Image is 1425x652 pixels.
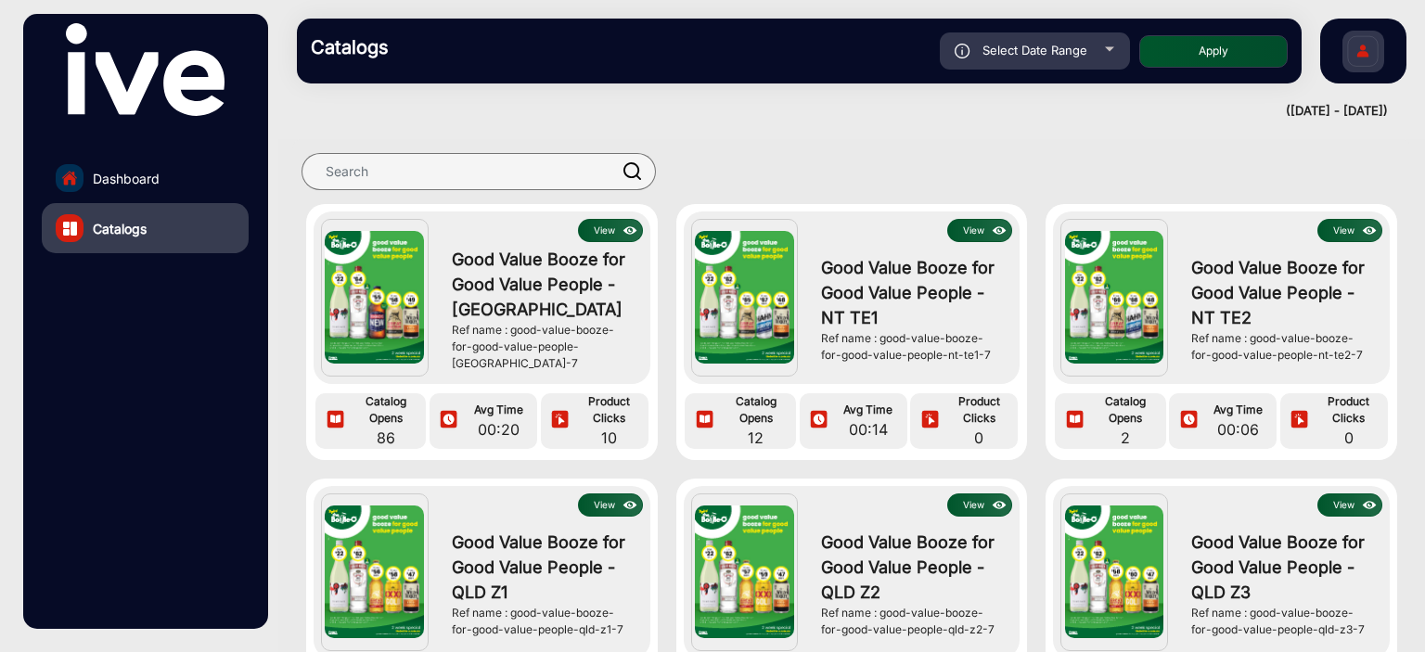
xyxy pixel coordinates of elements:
img: Good Value Booze for Good Value People - QLD Z1 [325,505,424,637]
img: icon [438,410,459,431]
span: 00:20 [464,418,533,441]
img: Good Value Booze for Good Value People - NT TE1 [695,231,794,363]
div: Ref name : good-value-booze-for-good-value-people-qld-z2-7 [821,605,1003,638]
span: Dashboard [93,169,160,188]
span: Catalog Opens [720,393,791,427]
h3: Catalogs [311,36,571,58]
span: 0 [1315,427,1383,449]
img: icon [620,495,641,516]
div: Ref name : good-value-booze-for-good-value-people-[GEOGRAPHIC_DATA]-7 [452,322,634,372]
div: Ref name : good-value-booze-for-good-value-people-qld-z1-7 [452,605,634,638]
button: Viewicon [947,493,1012,517]
div: Ref name : good-value-booze-for-good-value-people-qld-z3-7 [1191,605,1373,638]
span: Product Clicks [575,393,644,427]
span: Good Value Booze for Good Value People - QLD Z1 [452,530,634,605]
span: Good Value Booze for Good Value People - NT TE2 [1191,255,1373,330]
img: icon [1064,410,1085,431]
span: Catalogs [93,219,147,238]
div: Ref name : good-value-booze-for-good-value-people-nt-te1-7 [821,330,1003,364]
span: 86 [351,427,422,449]
span: 12 [720,427,791,449]
div: ([DATE] - [DATE]) [278,102,1388,121]
span: 00:06 [1203,418,1272,441]
span: Avg Time [464,402,533,418]
img: icon [1359,221,1380,241]
span: Avg Time [834,402,903,418]
button: Viewicon [578,219,643,242]
div: Ref name : good-value-booze-for-good-value-people-nt-te2-7 [1191,330,1373,364]
img: Good Value Booze for Good Value People - QLD Z2 [695,505,794,637]
span: Avg Time [1203,402,1272,418]
img: icon [694,410,715,431]
img: Good Value Booze for Good Value People - QLD Z3 [1065,505,1164,637]
span: 0 [944,427,1013,449]
input: Search [302,153,656,190]
button: Viewicon [1317,219,1382,242]
img: Good Value Booze for Good Value People - NT TE2 [1065,231,1164,363]
span: Good Value Booze for Good Value People - QLD Z2 [821,530,1003,605]
img: home [61,170,78,186]
img: icon [1289,410,1310,431]
a: Dashboard [42,153,249,203]
span: Catalog Opens [351,393,422,427]
img: icon [989,495,1010,516]
a: Catalogs [42,203,249,253]
img: vmg-logo [66,23,224,116]
span: Product Clicks [1315,393,1383,427]
img: icon [808,410,829,431]
img: icon [989,221,1010,241]
span: Good Value Booze for Good Value People - [GEOGRAPHIC_DATA] [452,247,634,322]
img: icon [549,410,571,431]
img: icon [620,221,641,241]
span: Good Value Booze for Good Value People - NT TE1 [821,255,1003,330]
span: 00:14 [834,418,903,441]
img: catalog [63,222,77,236]
img: Sign%20Up.svg [1343,21,1382,86]
img: icon [1359,495,1380,516]
button: Viewicon [947,219,1012,242]
span: Good Value Booze for Good Value People - QLD Z3 [1191,530,1373,605]
button: Apply [1139,35,1288,68]
span: 10 [575,427,644,449]
span: Select Date Range [982,43,1087,58]
button: Viewicon [1317,493,1382,517]
img: icon [325,410,346,431]
span: Product Clicks [944,393,1013,427]
img: icon [1178,410,1200,431]
img: icon [955,44,970,58]
span: Catalog Opens [1090,393,1162,427]
span: 2 [1090,427,1162,449]
img: icon [919,410,941,431]
img: prodSearch.svg [623,162,642,180]
button: Viewicon [578,493,643,517]
img: Good Value Booze for Good Value People - NSW [325,231,424,363]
